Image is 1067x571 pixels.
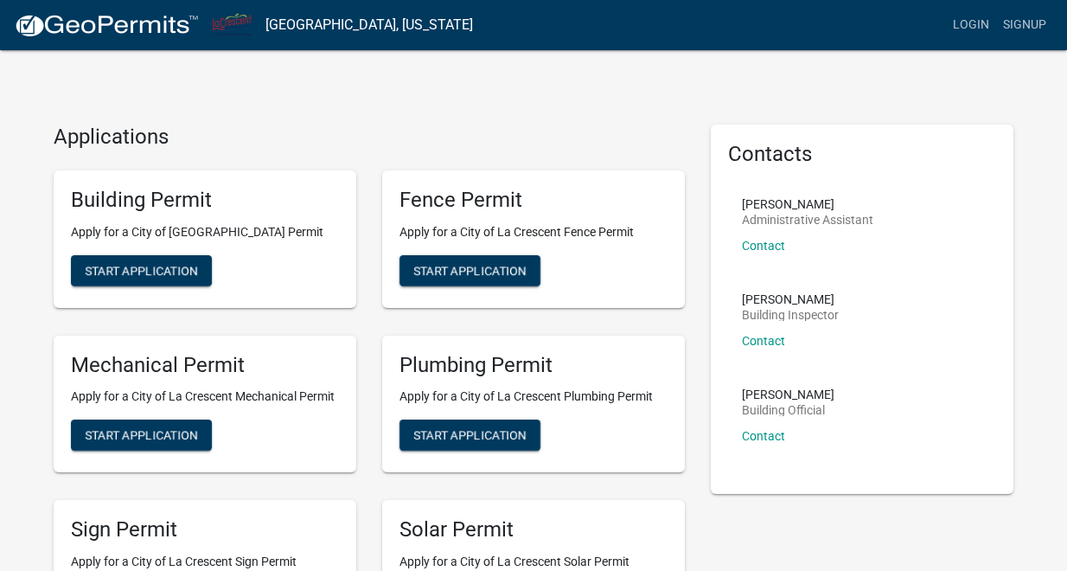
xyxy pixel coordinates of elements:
h5: Solar Permit [399,517,668,542]
h5: Fence Permit [399,188,668,213]
p: Apply for a City of La Crescent Sign Permit [71,553,339,571]
h5: Plumbing Permit [399,353,668,378]
button: Start Application [71,255,212,286]
a: Signup [996,9,1053,42]
a: Login [946,9,996,42]
h5: Mechanical Permit [71,353,339,378]
a: Contact [742,429,785,443]
a: [GEOGRAPHIC_DATA], [US_STATE] [265,10,473,40]
p: [PERSON_NAME] [742,293,839,305]
p: Administrative Assistant [742,214,873,226]
h5: Sign Permit [71,517,339,542]
a: Contact [742,239,785,253]
button: Start Application [71,420,212,451]
span: Start Application [85,428,198,442]
button: Start Application [399,255,540,286]
span: Start Application [85,263,198,277]
h5: Contacts [728,142,996,167]
p: [PERSON_NAME] [742,388,834,401]
p: Apply for a City of [GEOGRAPHIC_DATA] Permit [71,223,339,241]
h5: Building Permit [71,188,339,213]
p: Building Inspector [742,309,839,321]
p: Apply for a City of La Crescent Fence Permit [399,223,668,241]
p: Apply for a City of La Crescent Plumbing Permit [399,388,668,406]
button: Start Application [399,420,540,451]
span: Start Application [413,263,527,277]
h4: Applications [54,125,685,150]
span: Start Application [413,428,527,442]
p: Apply for a City of La Crescent Mechanical Permit [71,388,339,406]
img: City of La Crescent, Minnesota [213,13,252,36]
a: Contact [742,334,785,348]
p: Building Official [742,404,834,416]
p: [PERSON_NAME] [742,198,873,210]
p: Apply for a City of La Crescent Solar Permit [399,553,668,571]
